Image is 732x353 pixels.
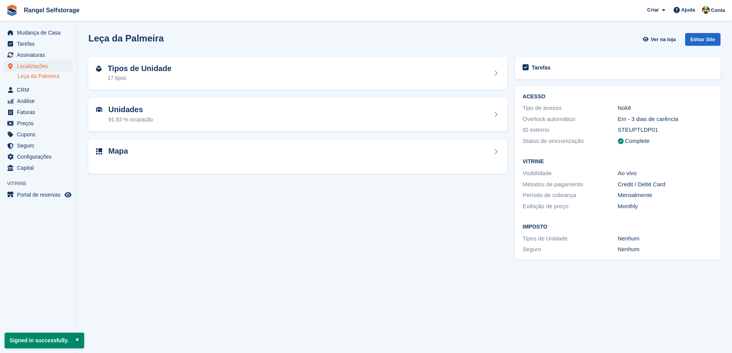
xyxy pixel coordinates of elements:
span: Localizações [17,61,63,71]
div: Tipos de Unidade [523,234,617,243]
div: Métodos de pagamento [523,180,617,189]
h2: Unidades [108,105,153,114]
div: Período de cobrança [523,191,617,200]
img: Fernando Ferreira [702,6,710,14]
div: Exibição de preço [523,202,617,211]
img: unit-type-icn-2b2737a686de81e16bb02015468b77c625bbabd49415b5ef34ead5e3b44a266d.svg [96,66,101,72]
span: Seguro [17,140,63,151]
span: Mudança de Casa [17,27,63,38]
div: Overlock automático [523,115,617,124]
a: menu [4,129,73,140]
a: menu [4,118,73,129]
a: Rangel Selfstorage [21,4,83,17]
div: Visibilidade [523,169,617,178]
h2: Tipos de Unidade [108,64,171,73]
a: menu [4,27,73,38]
h2: Mapa [108,147,128,156]
div: Mensalmente [618,191,713,200]
span: Análise [17,96,63,106]
img: map-icn-33ee37083ee616e46c38cad1a60f524a97daa1e2b2c8c0bc3eb3415660979fc1.svg [96,148,102,154]
span: Criar [647,6,659,14]
a: menu [4,151,73,162]
a: Tipos de Unidade 17 tipos [88,56,507,90]
div: Seguro [523,245,617,254]
img: stora-icon-8386f47178a22dfd0bd8f6a31ec36ba5ce8667c1dd55bd0f319d3a0aa187defe.svg [6,5,18,16]
h2: Leça da Palmeira [88,33,164,43]
div: Complete [625,137,650,146]
div: Nenhum [618,245,713,254]
a: Unidades 91,83 % ocupação [88,98,507,131]
div: Monthly [618,202,713,211]
span: Faturas [17,107,63,118]
span: Assinaturas [17,50,63,60]
div: Credit / Debit Card [618,180,713,189]
div: Status de sincronização [523,137,617,146]
div: Ao vivo [618,169,713,178]
span: Tarefas [17,38,63,49]
h2: Vitrine [523,159,713,165]
p: Signed in successfully. [5,333,84,348]
a: Loja de pré-visualização [63,190,73,199]
a: menu [4,140,73,151]
span: Cupons [17,129,63,140]
a: menu [4,61,73,71]
a: Editar Site [685,33,720,49]
div: 17 tipos [108,74,171,82]
a: menu [4,38,73,49]
a: menu [4,85,73,95]
h2: ACESSO [523,94,713,100]
span: Vitrine [7,180,76,187]
div: Tipo de acesso [523,104,617,113]
span: Conta [711,7,725,14]
a: Ver na loja [642,33,679,46]
span: Configurações [17,151,63,162]
span: Portal de reservas [17,189,63,200]
span: Ajuda [681,6,695,14]
span: Ver na loja [651,36,676,43]
a: Mapa [88,139,507,174]
span: Preços [17,118,63,129]
a: menu [4,50,73,60]
div: Editar Site [685,33,720,46]
a: Leça da Palmeira [18,73,73,80]
a: menu [4,96,73,106]
h2: Tarefas [532,64,551,71]
a: menu [4,189,73,200]
div: 91,83 % ocupação [108,116,153,124]
h2: Imposto [523,224,713,230]
div: Nokē [618,104,713,113]
a: menu [4,107,73,118]
div: ID externo [523,126,617,134]
span: CRM [17,85,63,95]
div: Em - 3 dias de carência [618,115,713,124]
div: STEUPTLDP01 [618,126,713,134]
a: menu [4,162,73,173]
span: Capital [17,162,63,173]
div: Nenhum [618,234,713,243]
img: unit-icn-7be61d7bf1b0ce9d3e12c5938cc71ed9869f7b940bace4675aadf7bd6d80202e.svg [96,107,102,112]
